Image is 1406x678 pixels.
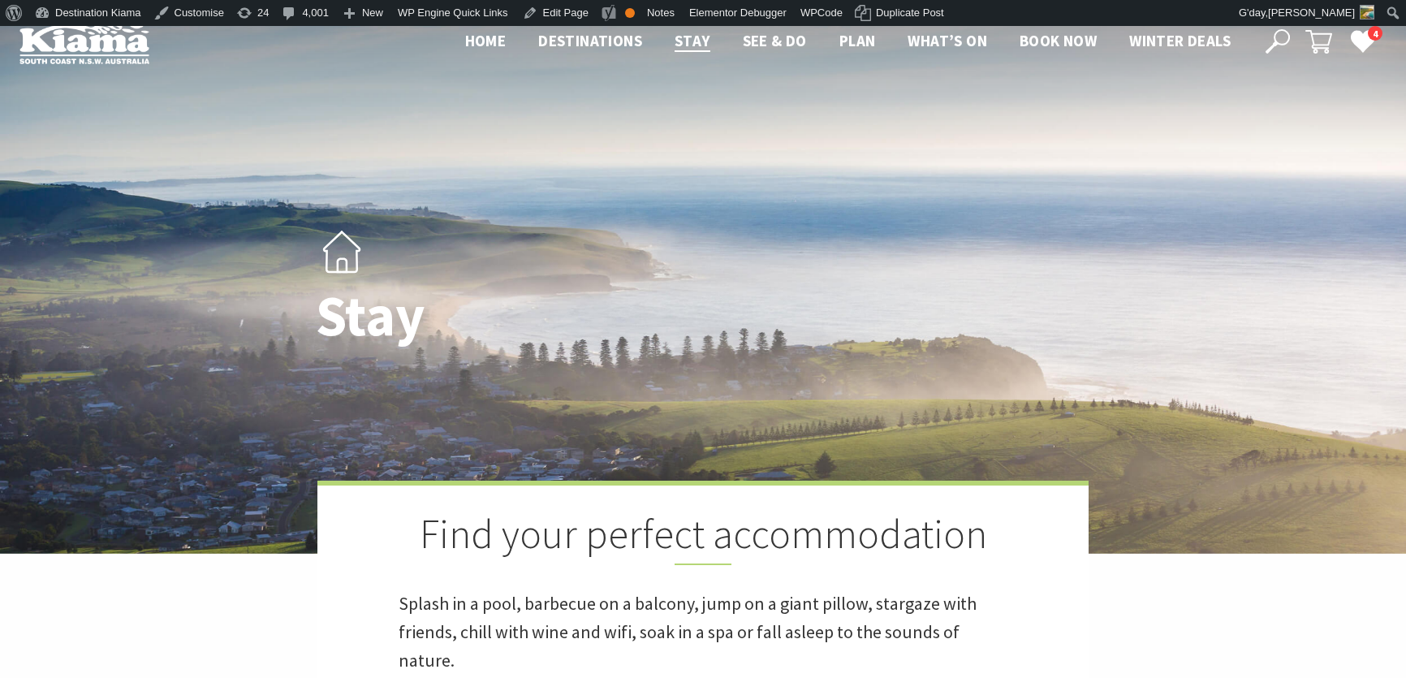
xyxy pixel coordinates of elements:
p: Splash in a pool, barbecue on a balcony, jump on a giant pillow, stargaze with friends, chill wit... [399,589,1007,676]
span: Plan [839,31,876,50]
span: Stay [675,31,710,50]
span: Winter Deals [1129,31,1231,50]
nav: Main Menu [449,28,1247,55]
span: 4 [1368,26,1382,41]
div: OK [625,8,635,18]
span: See & Do [743,31,807,50]
span: [PERSON_NAME] [1268,6,1355,19]
a: 4 [1350,28,1374,53]
span: Home [465,31,507,50]
h2: Find your perfect accommodation [399,510,1007,565]
span: Destinations [538,31,642,50]
h1: Stay [316,285,774,348]
img: Kiama Logo [19,19,149,64]
span: Book now [1020,31,1097,50]
span: What’s On [908,31,987,50]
